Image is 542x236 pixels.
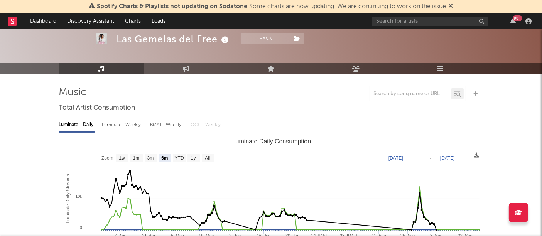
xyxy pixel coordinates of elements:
a: Dashboard [25,13,62,29]
button: Track [241,33,289,44]
text: YTD [174,156,184,161]
span: Total Artist Consumption [59,103,135,113]
div: BMAT - Weekly [150,118,183,131]
a: Leads [146,13,171,29]
input: Search by song name or URL [370,91,451,97]
div: Luminate - Weekly [102,118,143,131]
text: 6m [161,156,168,161]
span: Spotify Charts & Playlists not updating on Sodatone [97,3,248,10]
a: Discovery Assistant [62,13,120,29]
div: 99 + [513,15,522,21]
a: Charts [120,13,146,29]
text: 3m [147,156,154,161]
text: 1w [119,156,125,161]
text: Zoom [101,156,113,161]
text: Luminate Daily Streams [65,174,70,223]
div: Luminate - Daily [59,118,95,131]
text: All [205,156,210,161]
text: → [427,155,432,161]
button: 99+ [510,18,516,24]
text: 0 [79,225,82,230]
span: Dismiss [449,3,453,10]
text: [DATE] [388,155,403,161]
text: 1m [133,156,139,161]
text: 10k [75,194,82,199]
text: 1y [191,156,196,161]
span: : Some charts are now updating. We are continuing to work on the issue [97,3,446,10]
text: [DATE] [440,155,455,161]
div: Las Gemelas del Free [117,33,231,46]
text: Luminate Daily Consumption [232,138,311,145]
input: Search for artists [372,17,488,26]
